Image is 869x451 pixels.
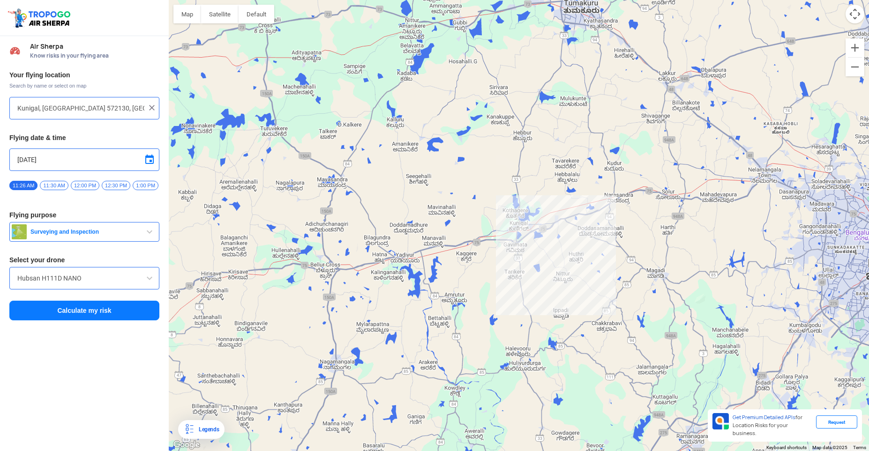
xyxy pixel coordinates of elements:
a: Terms [853,445,866,450]
a: Open this area in Google Maps (opens a new window) [171,439,202,451]
h3: Select your drone [9,257,159,263]
span: Search by name or select on map [9,82,159,89]
span: 12:30 PM [102,181,130,190]
span: 12:00 PM [71,181,99,190]
span: 11:30 AM [40,181,68,190]
button: Show street map [173,5,201,23]
img: Risk Scores [9,45,21,56]
button: Show satellite imagery [201,5,239,23]
span: Surveying and Inspection [27,228,144,236]
img: ic_close.png [147,103,157,112]
img: Google [171,439,202,451]
button: Map camera controls [846,5,864,23]
input: Search your flying location [17,103,144,114]
button: Surveying and Inspection [9,222,159,242]
h3: Flying date & time [9,134,159,141]
span: Map data ©2025 [812,445,847,450]
h3: Flying purpose [9,212,159,218]
span: 11:26 AM [9,181,37,190]
img: ic_tgdronemaps.svg [7,7,74,29]
img: Legends [184,424,195,435]
input: Select Date [17,154,151,165]
button: Zoom out [846,58,864,76]
span: Air Sherpa [30,43,159,50]
button: Keyboard shortcuts [766,444,807,451]
img: Premium APIs [712,413,729,429]
button: Zoom in [846,38,864,57]
h3: Your flying location [9,72,159,78]
span: 1:00 PM [133,181,158,190]
div: Request [816,415,857,429]
div: Legends [195,424,219,435]
span: Know risks in your flying area [30,52,159,59]
button: Calculate my risk [9,301,159,320]
span: Get Premium Detailed APIs [733,414,795,421]
input: Search by name or Brand [17,273,151,284]
div: for Location Risks for your business. [729,413,816,438]
img: survey.png [12,224,27,239]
